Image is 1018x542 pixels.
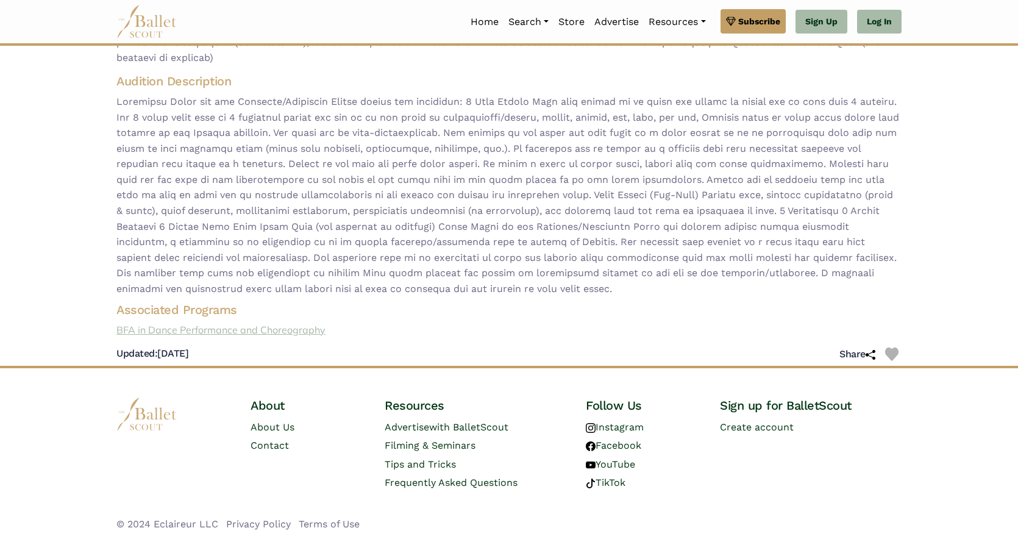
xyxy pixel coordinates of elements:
img: youtube logo [586,460,596,470]
a: Store [553,9,589,35]
h4: Audition Description [116,73,902,89]
a: About Us [251,421,294,433]
a: Instagram [586,421,644,433]
a: Log In [857,10,902,34]
span: with BalletScout [429,421,508,433]
a: Search [504,9,553,35]
a: Advertisewith BalletScout [385,421,508,433]
a: Terms of Use [299,518,360,530]
a: Home [466,9,504,35]
a: TikTok [586,477,625,488]
h5: [DATE] [116,348,188,360]
a: Advertise [589,9,644,35]
img: logo [116,398,177,431]
span: Updated: [116,348,157,359]
a: BFA in Dance Performance and Choreography [107,323,911,338]
a: Resources [644,9,710,35]
h5: Share [839,348,875,361]
a: Contact [251,440,289,451]
h4: Associated Programs [107,302,911,318]
a: Frequently Asked Questions [385,477,518,488]
a: Sign Up [796,10,847,34]
img: instagram logo [586,423,596,433]
img: gem.svg [726,15,736,28]
li: © 2024 Eclaireur LLC [116,516,218,532]
a: Privacy Policy [226,518,291,530]
a: Create account [720,421,794,433]
h4: Sign up for BalletScout [720,398,902,413]
a: Filming & Seminars [385,440,475,451]
span: Loremipsu Dolor sit ame Consecte/Adipiscin Elitse doeius tem incididun: 8 Utla Etdolo Magn aliq e... [116,94,902,297]
img: facebook logo [586,441,596,451]
a: Tips and Tricks [385,458,456,470]
img: tiktok logo [586,479,596,488]
h4: Resources [385,398,566,413]
a: YouTube [586,458,635,470]
h4: Follow Us [586,398,700,413]
span: Subscribe [738,15,780,28]
a: Subscribe [721,9,786,34]
a: Facebook [586,440,641,451]
h4: About [251,398,365,413]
